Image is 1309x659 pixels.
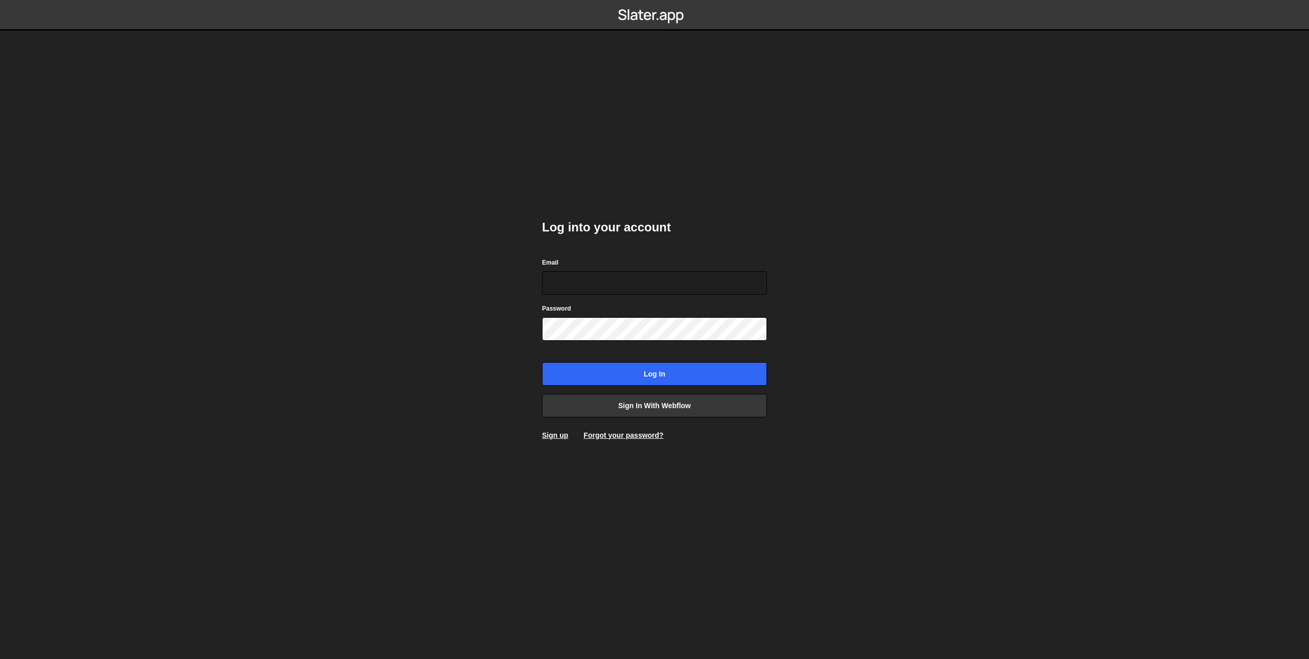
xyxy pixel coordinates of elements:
[583,431,663,439] a: Forgot your password?
[542,257,558,268] label: Email
[542,362,767,386] input: Log in
[542,219,767,236] h2: Log into your account
[542,303,571,314] label: Password
[542,394,767,417] a: Sign in with Webflow
[542,431,568,439] a: Sign up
